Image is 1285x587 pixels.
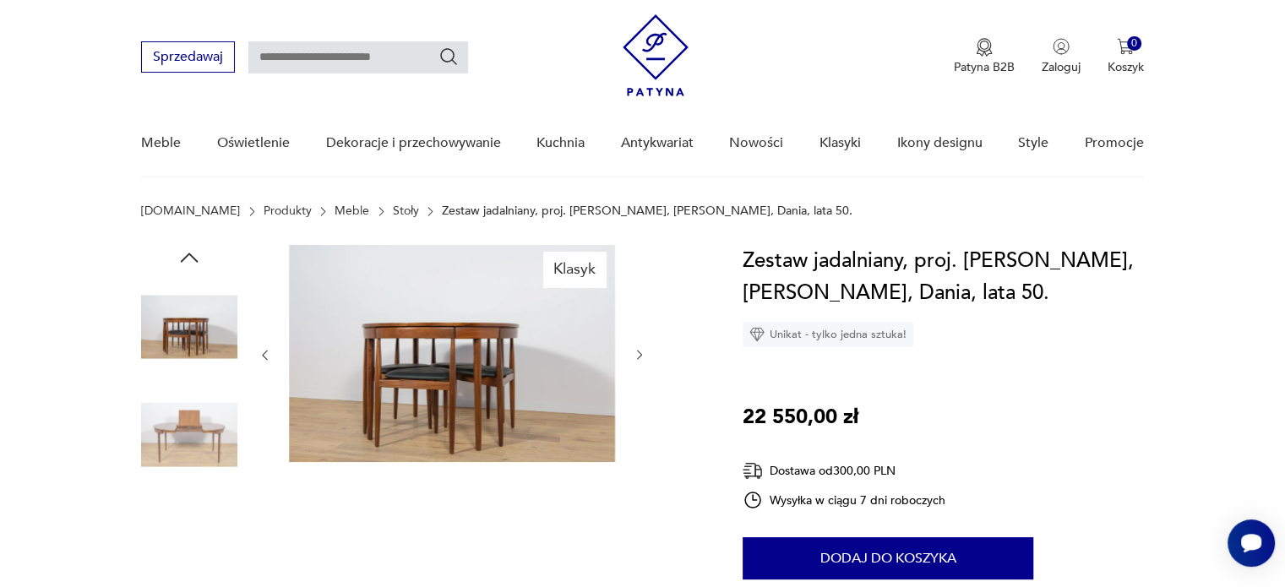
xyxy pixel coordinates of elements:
div: 0 [1127,36,1141,51]
a: Promocje [1085,111,1144,176]
a: [DOMAIN_NAME] [141,204,240,218]
p: Koszyk [1108,59,1144,75]
button: Dodaj do koszyka [743,537,1033,579]
img: Zdjęcie produktu Zestaw jadalniany, proj. H. Olsen, Frem Røjle, Dania, lata 50. [289,245,615,462]
button: Szukaj [438,46,459,67]
div: Unikat - tylko jedna sztuka! [743,322,913,347]
img: Ikona dostawy [743,460,763,481]
button: Patyna B2B [954,38,1015,75]
a: Meble [141,111,181,176]
button: Zaloguj [1042,38,1081,75]
p: Zaloguj [1042,59,1081,75]
img: Patyna - sklep z meblami i dekoracjami vintage [623,14,689,96]
a: Stoły [393,204,419,218]
img: Ikonka użytkownika [1053,38,1070,55]
a: Meble [335,204,369,218]
a: Ikona medaluPatyna B2B [954,38,1015,75]
img: Zdjęcie produktu Zestaw jadalniany, proj. H. Olsen, Frem Røjle, Dania, lata 50. [141,387,237,483]
img: Ikona koszyka [1117,38,1134,55]
a: Nowości [729,111,783,176]
h1: Zestaw jadalniany, proj. [PERSON_NAME], [PERSON_NAME], Dania, lata 50. [743,245,1144,309]
div: Klasyk [543,252,606,287]
a: Oświetlenie [217,111,290,176]
a: Kuchnia [536,111,585,176]
img: Ikona diamentu [749,327,765,342]
img: Zdjęcie produktu Zestaw jadalniany, proj. H. Olsen, Frem Røjle, Dania, lata 50. [141,279,237,375]
iframe: Smartsupp widget button [1228,519,1275,567]
p: 22 550,00 zł [743,401,858,433]
a: Antykwariat [621,111,694,176]
button: Sprzedawaj [141,41,235,73]
a: Ikony designu [896,111,982,176]
a: Klasyki [819,111,861,176]
a: Style [1018,111,1048,176]
button: 0Koszyk [1108,38,1144,75]
p: Patyna B2B [954,59,1015,75]
a: Dekoracje i przechowywanie [325,111,500,176]
div: Wysyłka w ciągu 7 dni roboczych [743,490,945,510]
a: Sprzedawaj [141,52,235,64]
div: Dostawa od 300,00 PLN [743,460,945,481]
p: Zestaw jadalniany, proj. [PERSON_NAME], [PERSON_NAME], Dania, lata 50. [442,204,852,218]
a: Produkty [264,204,312,218]
img: Ikona medalu [976,38,993,57]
